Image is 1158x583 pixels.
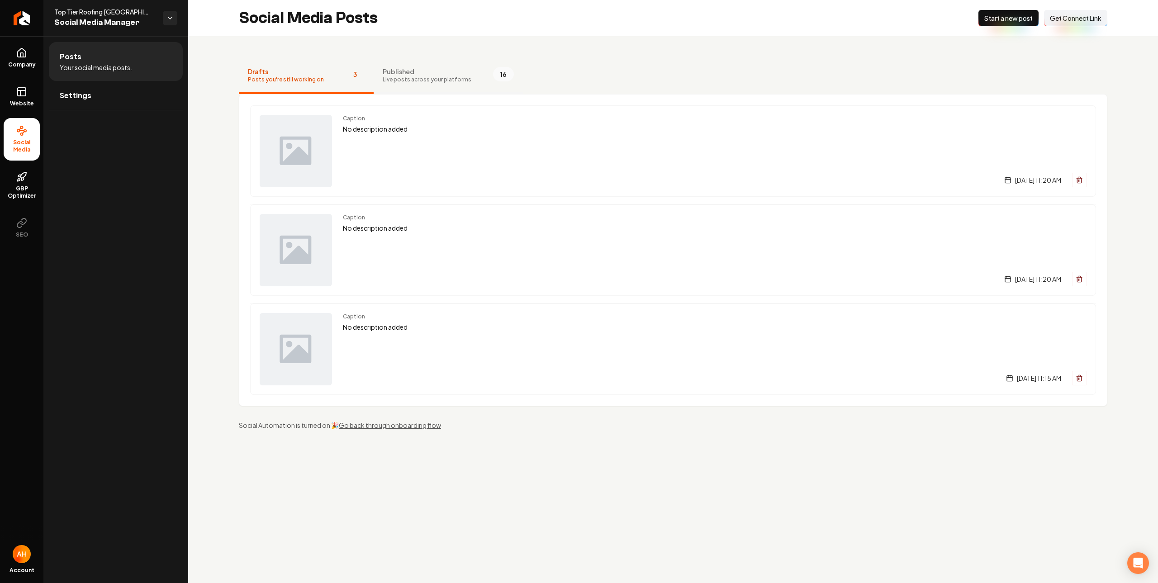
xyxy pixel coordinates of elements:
span: Live posts across your platforms [383,76,471,83]
span: Top Tier Roofing [GEOGRAPHIC_DATA] [54,7,156,16]
span: Get Connect Link [1050,14,1101,23]
span: Social Media [4,139,40,153]
span: Posts [60,51,81,62]
div: Open Intercom Messenger [1127,552,1149,574]
img: Post preview [260,214,332,286]
span: Company [5,61,39,68]
a: Post previewCaptionNo description added[DATE] 11:20 AM [250,105,1096,197]
img: Rebolt Logo [14,11,30,25]
p: No description added [343,223,1087,233]
a: Post previewCaptionNo description added[DATE] 11:20 AM [250,204,1096,296]
span: Caption [343,115,1087,122]
a: Settings [49,81,183,110]
a: Go back through onboarding flow [339,421,441,429]
span: [DATE] 11:15 AM [1017,374,1061,383]
span: Website [6,100,38,107]
a: Company [4,40,40,76]
span: Account [9,567,34,574]
span: Caption [343,214,1087,221]
span: [DATE] 11:20 AM [1015,175,1061,185]
a: Website [4,79,40,114]
button: PublishedLive posts across your platforms16 [374,58,523,94]
span: Social Media Manager [54,16,156,29]
span: Caption [343,313,1087,320]
span: Posts you're still working on [248,76,324,83]
p: No description added [343,124,1087,134]
a: GBP Optimizer [4,164,40,207]
span: Social Automation is turned on 🎉 [239,421,339,429]
span: GBP Optimizer [4,185,40,199]
span: Your social media posts. [60,63,132,72]
button: SEO [4,210,40,246]
nav: Tabs [239,58,1107,94]
button: Open user button [13,545,31,563]
span: Drafts [248,67,324,76]
span: Settings [60,90,91,101]
p: No description added [343,322,1087,332]
span: [DATE] 11:20 AM [1015,275,1061,284]
img: Post preview [260,313,332,385]
button: Get Connect Link [1044,10,1107,26]
img: Post preview [260,115,332,187]
span: 16 [493,67,514,81]
span: SEO [12,231,32,238]
h2: Social Media Posts [239,9,378,27]
span: Start a new post [984,14,1033,23]
button: DraftsPosts you're still working on3 [239,58,374,94]
img: Anthony Hurgoi [13,545,31,563]
button: Start a new post [978,10,1039,26]
span: Published [383,67,471,76]
span: 3 [346,67,365,81]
